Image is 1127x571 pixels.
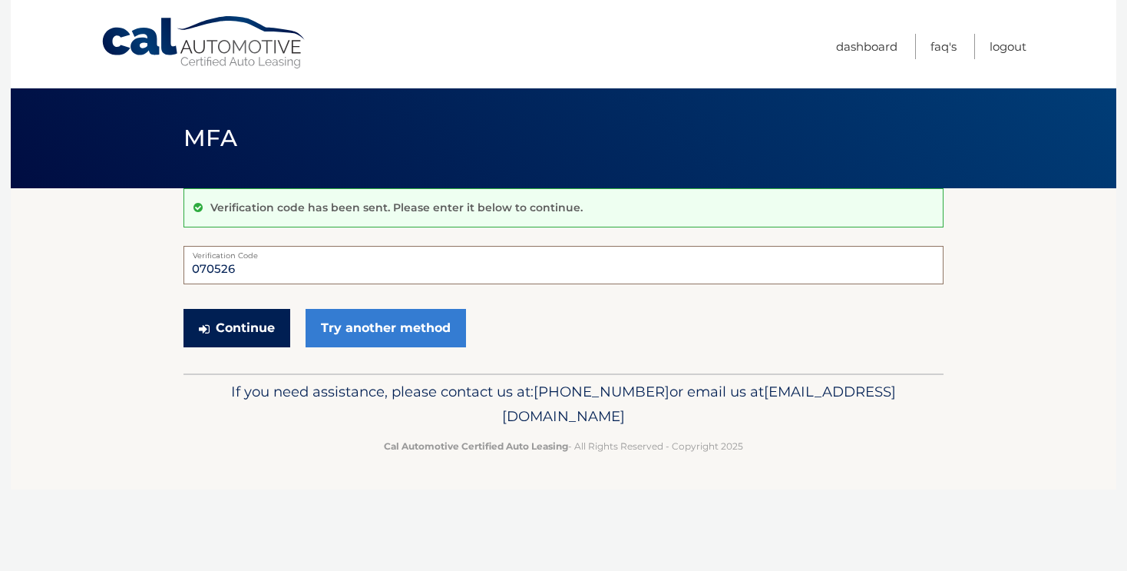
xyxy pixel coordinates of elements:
[183,246,944,284] input: Verification Code
[183,246,944,258] label: Verification Code
[193,438,934,454] p: - All Rights Reserved - Copyright 2025
[193,380,934,429] p: If you need assistance, please contact us at: or email us at
[183,309,290,347] button: Continue
[306,309,466,347] a: Try another method
[502,383,896,425] span: [EMAIL_ADDRESS][DOMAIN_NAME]
[930,34,957,59] a: FAQ's
[101,15,308,70] a: Cal Automotive
[836,34,897,59] a: Dashboard
[990,34,1026,59] a: Logout
[384,440,568,452] strong: Cal Automotive Certified Auto Leasing
[210,201,583,214] p: Verification code has been sent. Please enter it below to continue.
[183,124,237,152] span: MFA
[534,383,669,400] span: [PHONE_NUMBER]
